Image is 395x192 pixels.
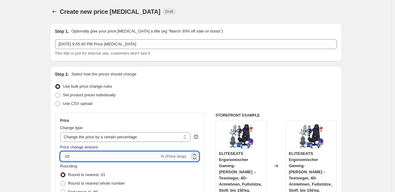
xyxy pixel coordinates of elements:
[60,164,77,168] span: Rounding
[60,8,161,15] span: Create new price [MEDICAL_DATA]
[60,125,83,130] span: Change type
[68,172,105,177] span: Round to nearest .01
[193,134,199,140] div: help
[55,39,337,49] input: 30% off holiday sale
[63,93,116,97] span: Set product prices individually
[60,145,98,149] span: Price change amount
[50,7,59,16] button: Price change jobs
[60,118,69,123] h3: Price
[161,154,186,159] span: % (Price drop)
[71,71,136,77] p: Select how the prices should change
[63,84,112,89] span: Use bulk price change rules
[216,113,337,118] h6: STOREFRONT EXAMPLE
[165,9,173,14] span: Draft
[60,152,159,161] input: -15
[63,101,92,106] span: Use CSV upload
[299,124,323,149] img: 81kVghza_sL_80x.jpg
[55,71,69,77] h2: Step 2.
[55,51,150,56] span: This title is just for internal use, customers won't see it
[55,28,69,34] h2: Step 1.
[229,124,253,149] img: 81kVghza_sL_80x.jpg
[68,181,125,186] span: Round to nearest whole number
[71,28,223,34] p: Optionally give your price [MEDICAL_DATA] a title (eg "March 30% off sale on boots")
